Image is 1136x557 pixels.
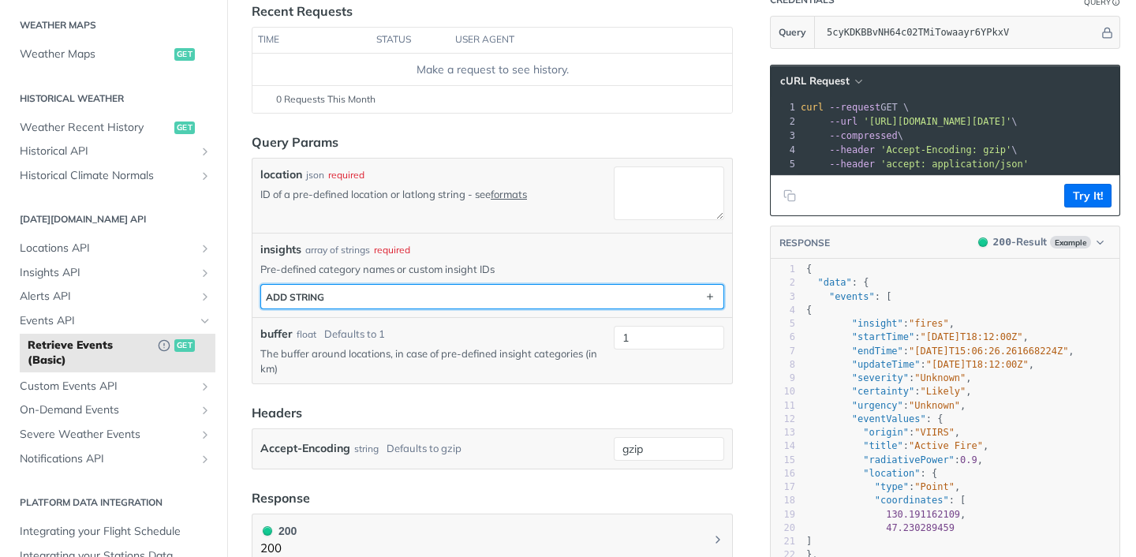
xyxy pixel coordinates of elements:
span: 200 [263,526,272,536]
span: "severity" [852,372,909,383]
span: 47.230289459 [886,522,955,533]
span: Query [779,25,806,39]
div: Defaults to 1 [324,327,385,342]
span: Historical Climate Normals [20,168,195,184]
div: 4 [771,304,795,317]
span: : [ [806,495,966,506]
button: 200200-ResultExample [970,234,1112,250]
h2: [DATE][DOMAIN_NAME] API [12,212,215,226]
label: Accept-Encoding [260,437,350,460]
button: Show subpages for Severe Weather Events [199,428,211,441]
span: "location" [863,468,920,479]
button: Show subpages for Historical Climate Normals [199,170,211,182]
span: Retrieve Events (Basic) [28,338,150,368]
span: , [806,509,966,520]
span: 'Accept-Encoding: gzip' [880,144,1011,155]
button: Show subpages for Notifications API [199,453,211,465]
button: Show subpages for Insights API [199,267,211,279]
span: "coordinates" [875,495,949,506]
a: Historical APIShow subpages for Historical API [12,140,215,163]
div: 1 [771,263,795,276]
h2: Platform DATA integration [12,495,215,510]
div: string [354,437,379,460]
div: 16 [771,467,795,480]
button: cURL Request [775,73,867,89]
a: Custom Events APIShow subpages for Custom Events API [12,375,215,398]
span: : , [806,454,983,465]
label: buffer [260,326,293,342]
span: : [ [806,291,891,302]
button: Show subpages for Custom Events API [199,380,211,393]
span: Custom Events API [20,379,195,394]
span: { [806,264,812,275]
span: Insights API [20,265,195,281]
th: time [252,28,371,53]
span: "eventValues" [852,413,926,424]
span: Events API [20,313,195,329]
span: --compressed [829,130,898,141]
span: Weather Recent History [20,120,170,136]
button: Show subpages for Alerts API [199,290,211,303]
div: 19 [771,508,795,521]
button: Deprecated Endpoint [158,338,170,354]
span: '[URL][DOMAIN_NAME][DATE]' [863,116,1011,127]
span: "fires" [909,318,949,329]
div: 200 [260,522,297,540]
span: ] [806,536,812,547]
div: 4 [771,143,798,157]
th: status [371,28,450,53]
div: - Result [993,234,1047,250]
button: Hide [1099,24,1115,40]
a: On-Demand EventsShow subpages for On-Demand Events [12,398,215,422]
span: : , [806,359,1034,370]
span: : , [806,440,988,451]
p: Pre-defined category names or custom insight IDs [260,262,724,276]
div: 5 [771,317,795,331]
span: 'accept: application/json' [880,159,1029,170]
span: "type" [875,481,909,492]
span: Weather Maps [20,47,170,62]
div: required [374,243,410,257]
span: "title" [863,440,903,451]
div: json [306,168,324,182]
span: : , [806,386,972,397]
span: "origin" [863,427,909,438]
span: Historical API [20,144,195,159]
button: RESPONSE [779,235,831,251]
span: Integrating your Flight Schedule [20,524,211,540]
div: 14 [771,439,795,453]
div: 3 [771,290,795,304]
div: 11 [771,399,795,413]
a: Weather Recent Historyget [12,116,215,140]
span: 0 Requests This Month [276,92,376,107]
span: "Likely" [921,386,966,397]
a: Notifications APIShow subpages for Notifications API [12,447,215,471]
div: 7 [771,345,795,358]
span: --header [829,159,875,170]
span: \ [801,144,1018,155]
span: "insight" [852,318,903,329]
div: 17 [771,480,795,494]
button: Hide subpages for Events API [199,315,211,327]
span: --header [829,144,875,155]
h2: Weather Maps [12,18,215,32]
p: ID of a pre-defined location or latlong string - see [260,187,607,201]
span: "updateTime" [852,359,921,370]
span: "certainty" [852,386,914,397]
span: : { [806,468,937,479]
div: 15 [771,454,795,467]
span: "Unknown" [914,372,966,383]
span: : , [806,372,972,383]
span: Notifications API [20,451,195,467]
div: 9 [771,372,795,385]
span: "radiativePower" [863,454,955,465]
span: Locations API [20,241,195,256]
button: Show subpages for Locations API [199,242,211,255]
span: "VIIRS" [914,427,955,438]
span: Example [1050,236,1091,249]
span: --url [829,116,858,127]
div: 6 [771,331,795,344]
a: Insights APIShow subpages for Insights API [12,261,215,285]
div: 18 [771,494,795,507]
span: "[DATE]T15:06:26.261668224Z" [909,346,1068,357]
